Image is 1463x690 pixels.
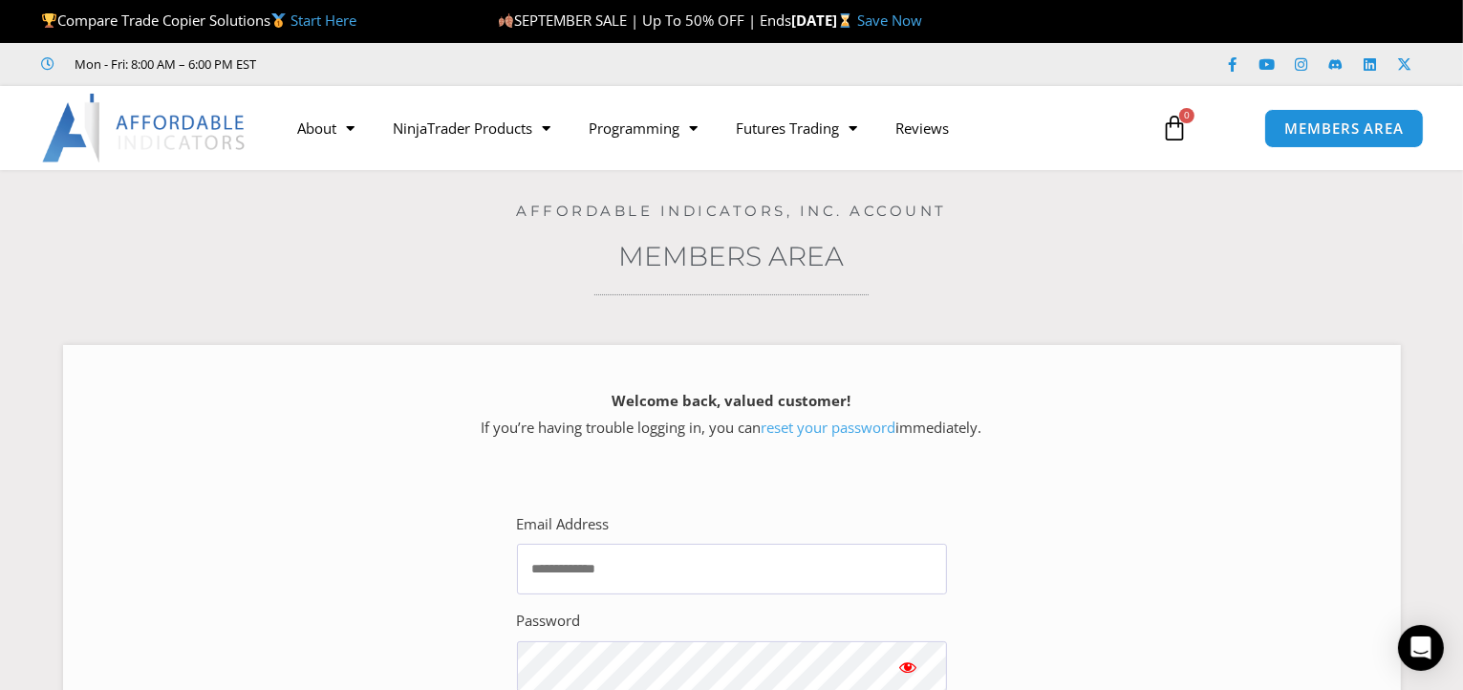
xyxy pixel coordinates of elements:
span: MEMBERS AREA [1284,121,1404,136]
img: 🥇 [271,13,286,28]
label: Email Address [517,511,610,538]
a: reset your password [762,418,896,437]
a: 0 [1132,100,1216,156]
span: SEPTEMBER SALE | Up To 50% OFF | Ends [498,11,791,30]
a: Members Area [619,240,845,272]
div: Open Intercom Messenger [1398,625,1444,671]
a: NinjaTrader Products [374,106,570,150]
a: About [278,106,374,150]
span: Compare Trade Copier Solutions [41,11,356,30]
img: 🍂 [499,13,513,28]
span: 0 [1179,108,1194,123]
strong: [DATE] [791,11,857,30]
img: 🏆 [42,13,56,28]
iframe: Customer reviews powered by Trustpilot [284,54,570,74]
a: MEMBERS AREA [1264,109,1424,148]
strong: Welcome back, valued customer! [613,391,851,410]
a: Programming [570,106,717,150]
nav: Menu [278,106,1142,150]
a: Start Here [290,11,356,30]
a: Save Now [857,11,922,30]
img: LogoAI | Affordable Indicators – NinjaTrader [42,94,247,162]
p: If you’re having trouble logging in, you can immediately. [97,388,1367,442]
a: Futures Trading [717,106,876,150]
img: ⌛ [838,13,852,28]
a: Reviews [876,106,968,150]
label: Password [517,608,581,635]
a: Affordable Indicators, Inc. Account [516,202,947,220]
span: Mon - Fri: 8:00 AM – 6:00 PM EST [71,53,257,75]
